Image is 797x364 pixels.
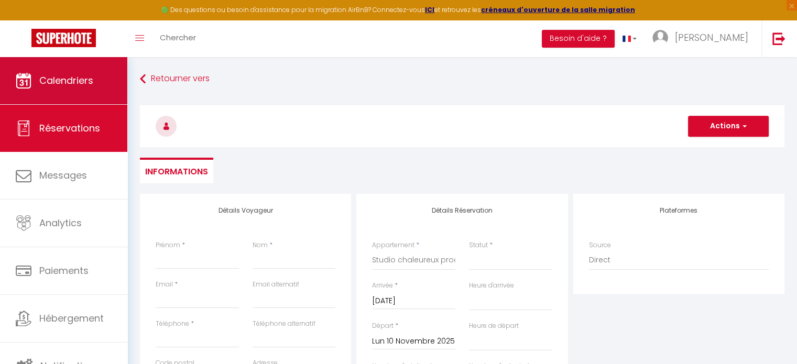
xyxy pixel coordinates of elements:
label: Téléphone alternatif [253,319,315,329]
button: Ouvrir le widget de chat LiveChat [8,4,40,36]
label: Heure d'arrivée [469,281,514,291]
img: ... [652,30,668,46]
label: Arrivée [372,281,393,291]
button: Actions [688,116,769,137]
span: Messages [39,169,87,182]
li: Informations [140,158,213,183]
label: Heure de départ [469,321,519,331]
span: Analytics [39,216,82,229]
button: Besoin d'aide ? [542,30,615,48]
span: [PERSON_NAME] [675,31,748,44]
a: Retourner vers [140,70,784,89]
label: Appartement [372,240,414,250]
label: Statut [469,240,488,250]
a: créneaux d'ouverture de la salle migration [481,5,635,14]
label: Email alternatif [253,280,299,290]
span: Chercher [160,32,196,43]
h4: Plateformes [589,207,769,214]
a: ICI [425,5,434,14]
label: Prénom [156,240,180,250]
label: Email [156,280,173,290]
a: ... [PERSON_NAME] [645,20,761,57]
a: Chercher [152,20,204,57]
label: Source [589,240,611,250]
span: Calendriers [39,74,93,87]
h4: Détails Réservation [372,207,552,214]
span: Réservations [39,122,100,135]
span: Paiements [39,264,89,277]
label: Nom [253,240,268,250]
img: logout [772,32,785,45]
img: Super Booking [31,29,96,47]
span: Hébergement [39,312,104,325]
label: Départ [372,321,394,331]
label: Téléphone [156,319,189,329]
h4: Détails Voyageur [156,207,335,214]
